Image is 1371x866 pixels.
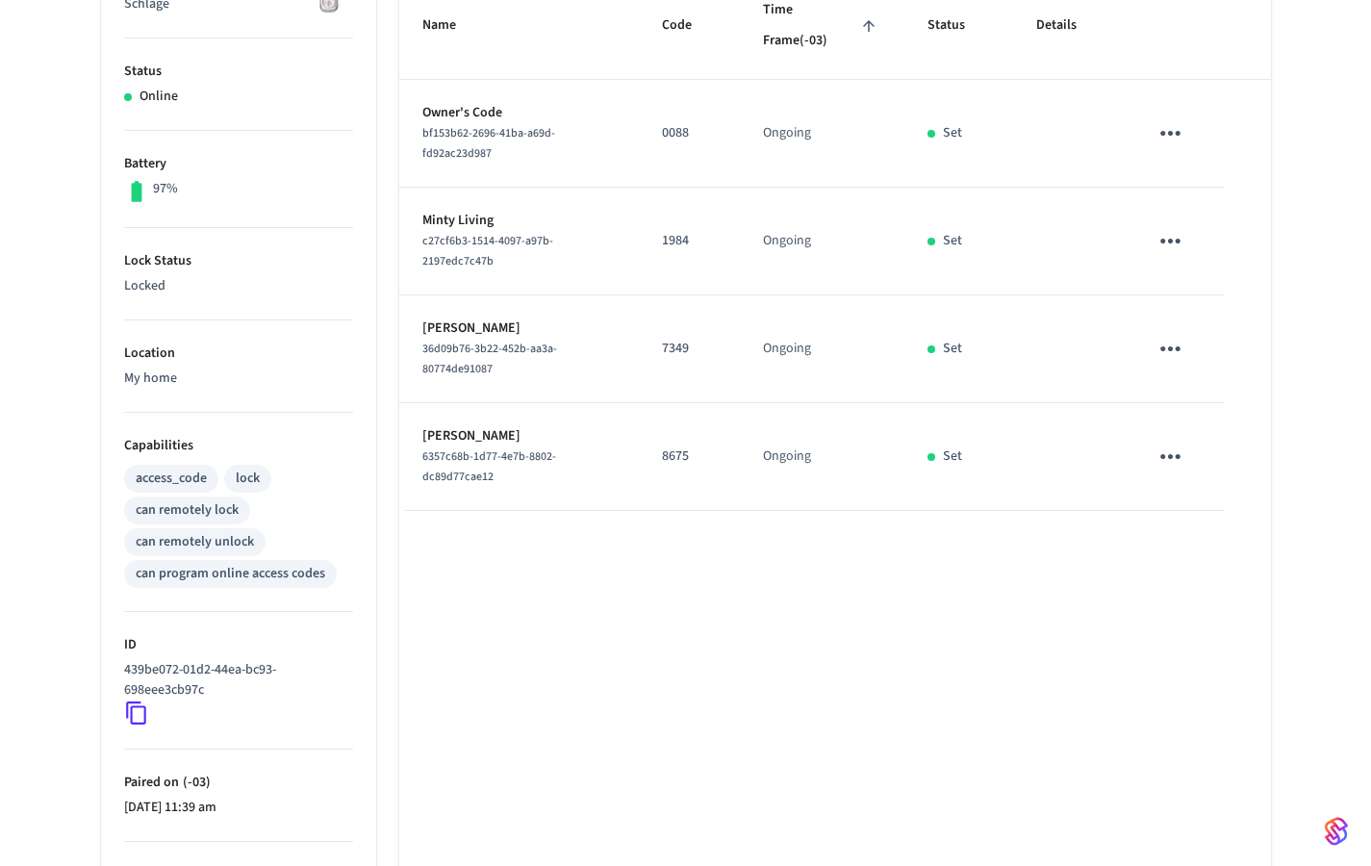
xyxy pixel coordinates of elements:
p: [PERSON_NAME] [422,426,616,446]
p: Location [124,344,353,364]
span: 36d09b76-3b22-452b-aa3a-80774de91087 [422,341,557,377]
div: can remotely lock [136,500,239,521]
span: Status [927,11,990,40]
p: 8675 [662,446,717,467]
span: 6357c68b-1d77-4e7b-8802-dc89d77cae12 [422,448,556,485]
div: access_code [136,469,207,489]
p: Battery [124,154,353,174]
td: Ongoing [740,295,904,403]
span: bf153b62-2696-41ba-a69d-fd92ac23d987 [422,125,555,162]
div: can remotely unlock [136,532,254,552]
p: Capabilities [124,436,353,456]
p: Set [943,446,962,467]
div: can program online access codes [136,564,325,584]
p: Status [124,62,353,82]
p: 1984 [662,231,717,251]
p: 0088 [662,123,717,143]
td: Ongoing [740,80,904,188]
p: Set [943,123,962,143]
span: Code [662,11,717,40]
p: Online [140,87,178,107]
span: c27cf6b3-1514-4097-a97b-2197edc7c47b [422,233,553,269]
td: Ongoing [740,403,904,511]
span: Name [422,11,481,40]
p: Locked [124,276,353,296]
p: Paired on [124,773,353,793]
div: lock [236,469,260,489]
p: 439be072-01d2-44ea-bc93-698eee3cb97c [124,660,345,700]
p: Set [943,339,962,359]
p: My home [124,369,353,389]
td: Ongoing [740,188,904,295]
p: Set [943,231,962,251]
p: [PERSON_NAME] [422,318,616,339]
p: Lock Status [124,251,353,271]
p: ID [124,635,353,655]
span: Details [1036,11,1102,40]
p: [DATE] 11:39 am [124,798,353,818]
p: Minty Living [422,211,616,231]
p: 97% [153,179,178,199]
p: 7349 [662,339,717,359]
img: SeamLogoGradient.69752ec5.svg [1325,816,1348,847]
span: ( -03 ) [179,773,211,792]
p: Owner's Code [422,103,616,123]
